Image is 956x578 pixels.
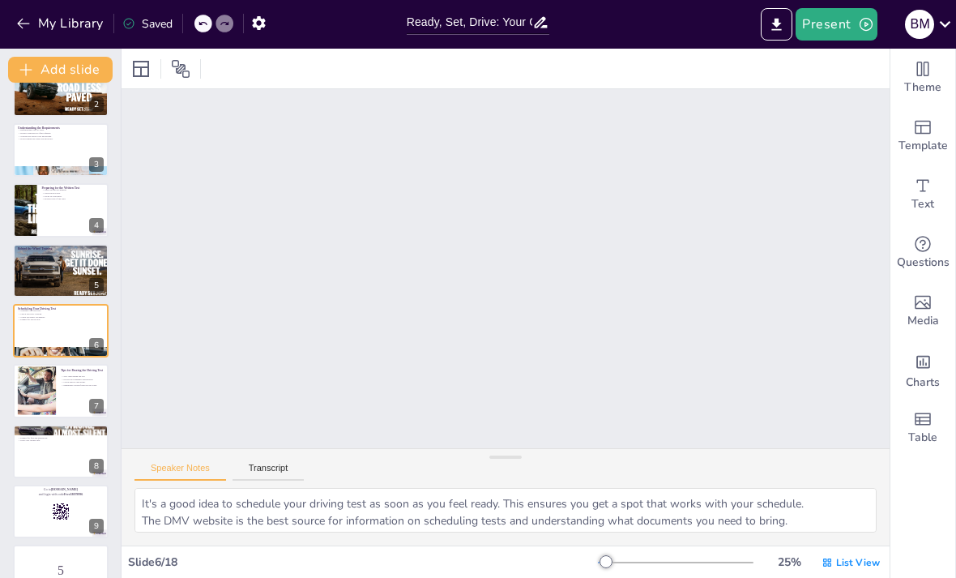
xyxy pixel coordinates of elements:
div: 5 [89,278,104,293]
p: and login with code [18,492,104,497]
button: My Library [12,11,110,36]
span: Media [907,312,939,330]
div: 3 [13,123,109,177]
div: Add a table [890,399,955,457]
div: 8 [89,459,104,473]
p: Check the DMV website. [18,312,104,315]
p: Requirements vary by state. [18,129,104,132]
p: Gather necessary documents. [18,315,104,319]
span: Template [898,137,948,155]
p: Practice with a licensed adult. [18,249,104,252]
p: Hours behind the wheel are necessary. [18,138,104,141]
span: List View [836,556,880,569]
button: Add slide [8,57,113,83]
div: Add ready made slides [890,107,955,165]
p: Schedule your test early. [18,310,104,313]
strong: [DOMAIN_NAME] [51,488,78,491]
p: Focus on road signs. [41,195,104,198]
div: Change the overall theme [890,49,955,107]
p: Familiarize yourself with the test route. [61,384,104,387]
div: 8 [13,425,109,478]
div: Add images, graphics, shapes or video [890,282,955,340]
button: Export to PowerPoint [761,8,792,41]
p: Behind the Wheel Training [18,246,104,250]
div: Slide 6 / 18 [128,554,598,570]
span: Charts [906,374,940,392]
p: Driver's education is often required. [18,131,104,135]
p: Go to [18,487,104,492]
div: 9 [13,485,109,538]
button: B M [905,8,934,41]
button: Transcript [233,463,305,481]
button: Speaker Notes [134,463,226,481]
div: 5 [13,244,109,298]
p: Preparing for the Written Test [41,186,104,191]
div: 9 [89,519,104,533]
div: 6 [89,338,104,353]
div: 7 [13,364,109,417]
div: 7 [89,399,104,413]
div: Saved [122,16,173,32]
p: Tips for Passing the Driving Test [61,368,104,373]
p: Stay calm during the test. [61,375,104,379]
div: 4 [13,183,109,237]
button: Present [796,8,877,41]
div: 6 [13,304,109,358]
div: B M [905,10,934,39]
p: Study the driver's manual. [41,189,104,192]
div: 25 % [770,554,809,570]
p: Review rules of the road. [41,198,104,201]
span: Text [911,195,934,213]
span: Questions [897,254,950,272]
p: Take practice tests. [41,192,104,195]
div: 3 [89,157,104,172]
p: What to Do After You Pass [18,426,104,431]
div: 4 [89,218,104,233]
div: Get real-time input from your audience [890,224,955,282]
p: Scheduling Your Driving Test [18,306,104,311]
input: Insert title [407,11,533,34]
p: Follow the examiner's instructions. [61,379,104,382]
div: Add charts and graphs [890,340,955,399]
span: Position [171,59,190,79]
p: Learn different maneuvers. [18,258,104,261]
p: Understanding the Requirements [18,126,104,131]
div: Layout [128,56,154,82]
span: Table [908,429,937,447]
p: Celebrate your achievement. [18,430,104,434]
p: Keep your license safe. [18,439,104,443]
span: Theme [904,79,941,96]
p: Build confidence through practice. [18,255,104,259]
div: 2 [89,97,104,112]
div: 2 [13,62,109,116]
p: Check mirrors and signal. [61,381,104,384]
p: Focus on various conditions. [18,252,104,255]
textarea: It's a good idea to schedule your driving test as soon as you feel ready. This ensures you get a ... [134,488,877,533]
div: Add text boxes [890,165,955,224]
p: Understand the licensing process. [18,433,104,436]
p: Prepare for fees and paperwork. [18,436,104,439]
p: Prepare for the test day. [18,319,104,322]
p: Written tests assess your knowledge. [18,135,104,138]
